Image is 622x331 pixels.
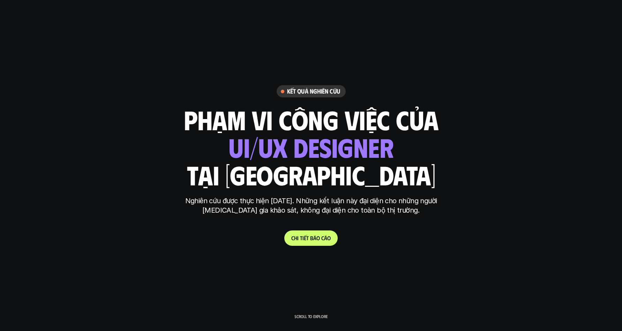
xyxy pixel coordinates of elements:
a: Chitiếtbáocáo [284,230,338,246]
span: á [324,235,327,241]
span: c [321,235,324,241]
h1: tại [GEOGRAPHIC_DATA] [187,160,435,189]
span: á [313,235,316,241]
span: ế [304,235,306,241]
span: h [294,235,297,241]
h6: Kết quả nghiên cứu [287,87,340,95]
span: t [306,235,309,241]
span: i [302,235,304,241]
p: Nghiên cứu được thực hiện [DATE]. Những kết luận này đại diện cho những người [MEDICAL_DATA] gia ... [180,196,442,215]
h1: phạm vi công việc của [184,105,439,134]
span: b [310,235,313,241]
p: Scroll to explore [294,314,328,319]
span: t [300,235,302,241]
span: o [316,235,320,241]
span: o [327,235,331,241]
span: i [297,235,299,241]
span: C [291,235,294,241]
